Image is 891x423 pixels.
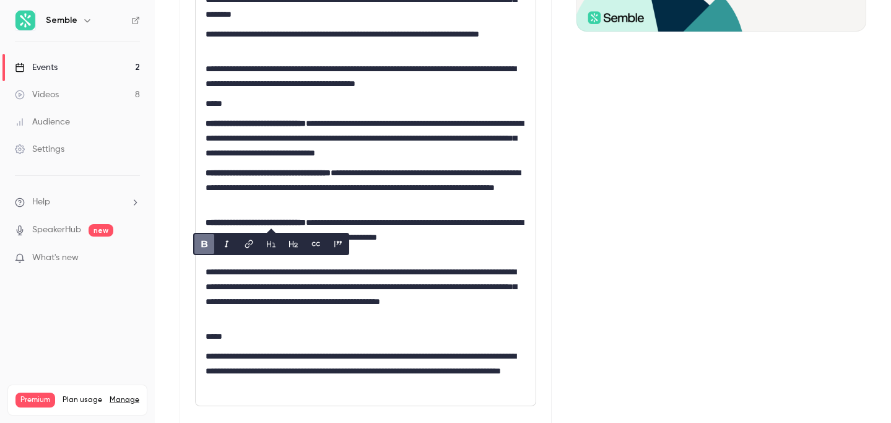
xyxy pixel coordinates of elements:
button: blockquote [328,234,348,254]
div: Settings [15,143,64,155]
li: help-dropdown-opener [15,196,140,209]
div: Events [15,61,58,74]
span: What's new [32,251,79,264]
div: Videos [15,89,59,101]
img: Semble [15,11,35,30]
button: bold [194,234,214,254]
span: Plan usage [63,395,102,405]
button: link [239,234,259,254]
h6: Semble [46,14,77,27]
button: italic [217,234,237,254]
a: Manage [110,395,139,405]
span: Premium [15,393,55,408]
span: Help [32,196,50,209]
a: SpeakerHub [32,224,81,237]
span: new [89,224,113,237]
div: Audience [15,116,70,128]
